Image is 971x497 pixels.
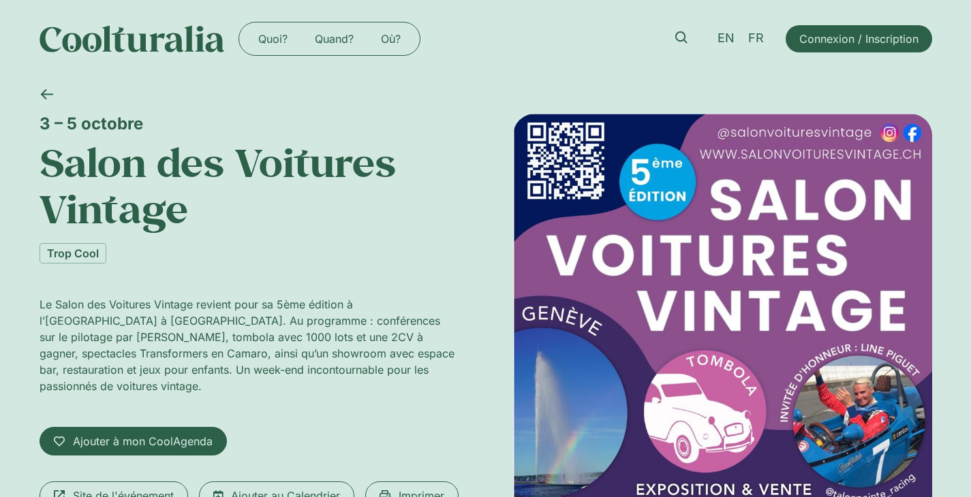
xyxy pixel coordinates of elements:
[748,31,764,46] span: FR
[718,31,735,46] span: EN
[711,29,741,48] a: EN
[799,31,919,47] span: Connexion / Inscription
[367,28,414,50] a: Où?
[40,139,459,232] h1: Salon des Voitures Vintage
[245,28,301,50] a: Quoi?
[741,29,771,48] a: FR
[40,243,106,263] a: Trop Cool
[40,114,459,133] div: 3 – 5 octobre
[40,296,459,394] p: Le Salon des Voitures Vintage revient pour sa 5ème édition à l’[GEOGRAPHIC_DATA] à [GEOGRAPHIC_DA...
[301,28,367,50] a: Quand?
[245,28,414,50] nav: Menu
[40,427,227,455] a: Ajouter à mon CoolAgenda
[786,25,932,52] a: Connexion / Inscription
[73,433,213,449] span: Ajouter à mon CoolAgenda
